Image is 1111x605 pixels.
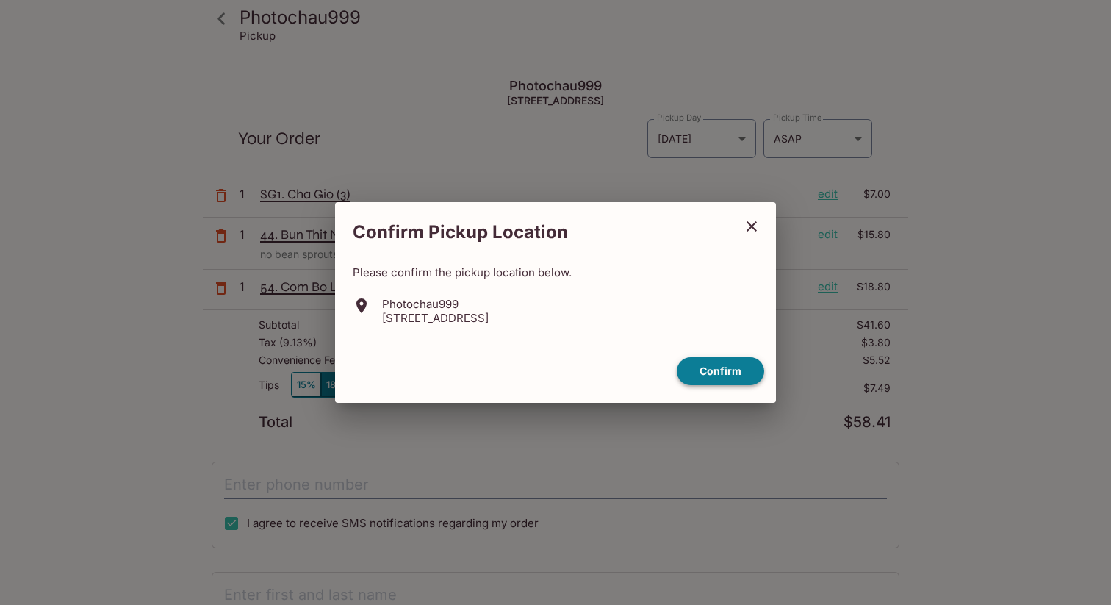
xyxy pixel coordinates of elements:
h2: Confirm Pickup Location [335,214,733,251]
p: [STREET_ADDRESS] [382,311,489,325]
p: Photochau999 [382,297,489,311]
button: confirm [677,357,764,386]
button: close [733,208,770,245]
p: Please confirm the pickup location below. [353,265,758,279]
